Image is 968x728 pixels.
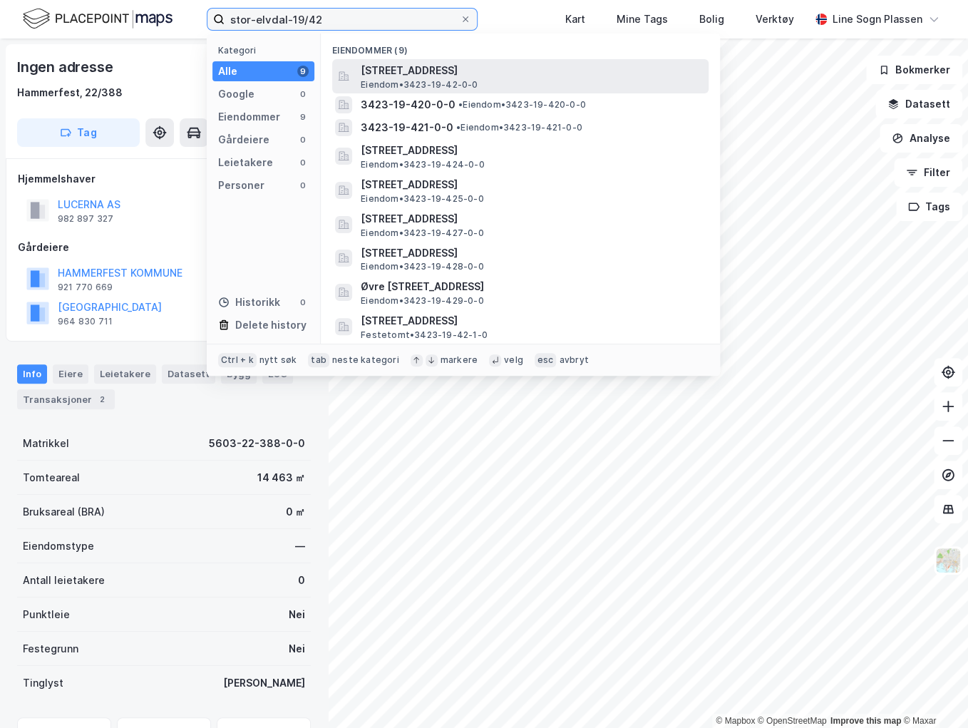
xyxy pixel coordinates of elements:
div: esc [535,353,557,367]
div: Line Sogn Plassen [833,11,922,28]
span: [STREET_ADDRESS] [361,312,703,329]
button: Analyse [880,124,962,153]
span: Eiendom • 3423-19-424-0-0 [361,159,485,170]
div: 0 [297,88,309,100]
div: Hjemmelshaver [18,170,310,188]
div: neste kategori [332,354,399,366]
span: Eiendom • 3423-19-427-0-0 [361,227,484,239]
span: Eiendom • 3423-19-420-0-0 [458,99,586,111]
div: Kontrollprogram for chat [897,660,968,728]
div: Leietakere [218,154,273,171]
span: [STREET_ADDRESS] [361,176,703,193]
div: Personer [218,177,264,194]
span: • [456,122,460,133]
button: Filter [894,158,962,187]
div: Tinglyst [23,675,63,692]
a: OpenStreetMap [758,716,827,726]
a: Improve this map [830,716,901,726]
div: Historikk [218,294,280,311]
div: 14 463 ㎡ [257,469,305,486]
div: Datasett [162,364,215,383]
div: Antall leietakere [23,572,105,589]
img: Z [934,547,962,574]
div: — [295,538,305,555]
div: avbryt [559,354,588,366]
div: Bolig [699,11,724,28]
div: Ingen adresse [17,56,115,78]
span: Øvre [STREET_ADDRESS] [361,278,703,295]
span: 3423-19-420-0-0 [361,96,455,113]
div: Info [17,364,47,383]
div: Tomteareal [23,469,80,486]
div: Kategori [218,45,314,56]
div: Nei [289,606,305,623]
div: Ctrl + k [218,353,257,367]
div: Verktøy [756,11,794,28]
div: 5603-22-388-0-0 [209,435,305,452]
div: Festegrunn [23,640,78,657]
button: Tag [17,118,140,147]
span: Festetomt • 3423-19-42-1-0 [361,329,488,341]
div: Gårdeiere [218,131,269,148]
div: Mine Tags [617,11,668,28]
div: [PERSON_NAME] [223,675,305,692]
div: nytt søk [259,354,297,366]
div: Google [218,86,254,103]
div: Hammerfest, 22/388 [17,84,123,101]
button: Bokmerker [866,56,962,84]
span: [STREET_ADDRESS] [361,62,703,79]
div: velg [504,354,523,366]
div: Alle [218,63,237,80]
div: 0 [297,180,309,191]
div: Bruksareal (BRA) [23,503,105,521]
span: Eiendom • 3423-19-42-0-0 [361,79,478,91]
span: Eiendom • 3423-19-421-0-0 [456,122,582,133]
div: Kart [565,11,585,28]
span: 3423-19-421-0-0 [361,119,453,136]
button: Datasett [875,90,962,118]
div: Delete history [235,317,307,334]
div: Leietakere [94,364,156,383]
a: Mapbox [716,716,755,726]
span: Eiendom • 3423-19-429-0-0 [361,295,484,307]
div: tab [308,353,329,367]
div: 0 [297,297,309,308]
div: Eiere [53,364,88,383]
span: [STREET_ADDRESS] [361,210,703,227]
div: markere [441,354,478,366]
span: • [458,99,463,110]
span: [STREET_ADDRESS] [361,245,703,262]
span: Eiendom • 3423-19-425-0-0 [361,193,484,205]
div: 982 897 327 [58,213,113,225]
input: Søk på adresse, matrikkel, gårdeiere, leietakere eller personer [225,9,460,30]
div: Eiendomstype [23,538,94,555]
div: Gårdeiere [18,239,310,256]
div: 0 [298,572,305,589]
span: Eiendom • 3423-19-428-0-0 [361,261,484,272]
img: logo.f888ab2527a4732fd821a326f86c7f29.svg [23,6,173,31]
div: 0 [297,157,309,168]
div: 9 [297,111,309,123]
div: Punktleie [23,606,70,623]
span: [STREET_ADDRESS] [361,142,703,159]
div: 9 [297,66,309,77]
div: 2 [95,392,109,406]
div: 921 770 669 [58,282,113,293]
div: Eiendommer [218,108,280,125]
iframe: Chat Widget [897,660,968,728]
div: Matrikkel [23,435,69,452]
div: 964 830 711 [58,316,113,327]
div: 0 [297,134,309,145]
div: 0 ㎡ [286,503,305,521]
div: Eiendommer (9) [321,34,720,59]
div: Nei [289,640,305,657]
div: Transaksjoner [17,389,115,409]
button: Tags [896,193,962,221]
